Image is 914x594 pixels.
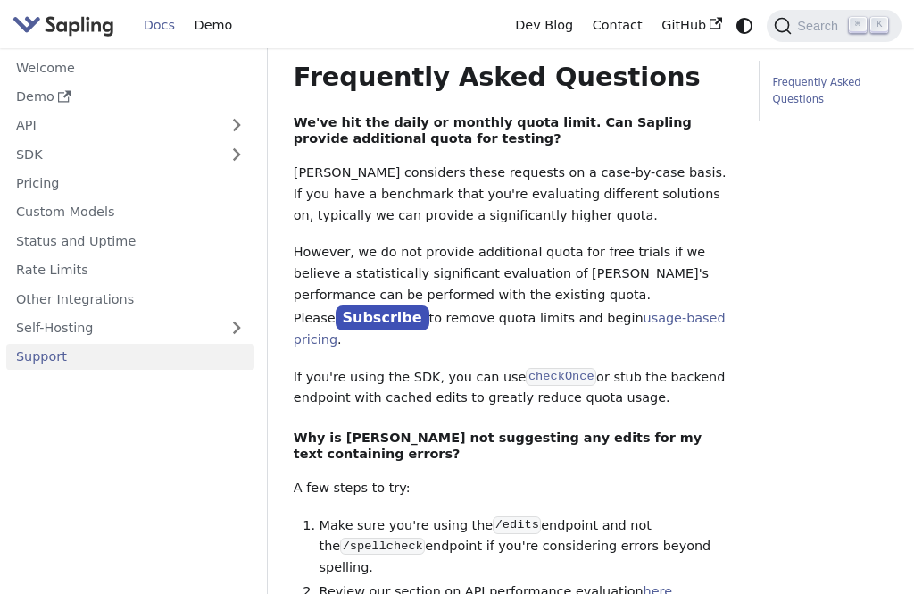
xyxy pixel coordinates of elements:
p: However, we do not provide additional quota for free trials if we believe a statistically signifi... [294,242,734,350]
button: Expand sidebar category 'SDK' [219,141,254,167]
p: A few steps to try: [294,478,734,499]
p: If you're using the SDK, you can use or stub the backend endpoint with cached edits to greatly re... [294,367,734,410]
a: Rate Limits [6,257,254,283]
a: API [6,113,219,138]
a: Pricing [6,171,254,197]
code: /spellcheck [340,538,425,556]
a: Status and Uptime [6,228,254,254]
a: Dev Blog [505,12,582,39]
h4: We've hit the daily or monthly quota limit. Can Sapling provide additional quota for testing? [294,114,734,146]
h4: Why is [PERSON_NAME] not suggesting any edits for my text containing errors? [294,430,734,462]
span: Search [792,19,849,33]
kbd: ⌘ [849,17,867,33]
a: Docs [134,12,185,39]
a: SDK [6,141,219,167]
code: /edits [493,516,541,534]
kbd: K [870,17,888,33]
a: Demo [185,12,242,39]
a: Self-Hosting [6,315,254,341]
code: checkOnce [526,368,596,386]
h2: Frequently Asked Questions [294,62,734,94]
button: Expand sidebar category 'API' [219,113,254,138]
a: GitHub [652,12,731,39]
a: checkOnce [526,370,596,384]
a: Frequently Asked Questions [773,74,882,108]
a: Demo [6,84,254,110]
a: Contact [583,12,652,39]
img: Sapling.ai [12,13,114,38]
a: Custom Models [6,199,254,225]
a: Other Integrations [6,286,254,312]
button: Search (Command+K) [767,10,901,42]
p: [PERSON_NAME] considers these requests on a case-by-case basis. If you have a benchmark that you'... [294,163,734,226]
a: usage-based pricing [294,311,726,347]
button: Switch between dark and light mode (currently system mode) [732,13,758,38]
a: Sapling.ai [12,13,120,38]
li: Make sure you're using the endpoint and not the endpoint if you're considering errors beyond spel... [320,515,734,579]
a: Support [6,344,254,370]
a: Subscribe [336,305,429,331]
a: Welcome [6,54,254,80]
